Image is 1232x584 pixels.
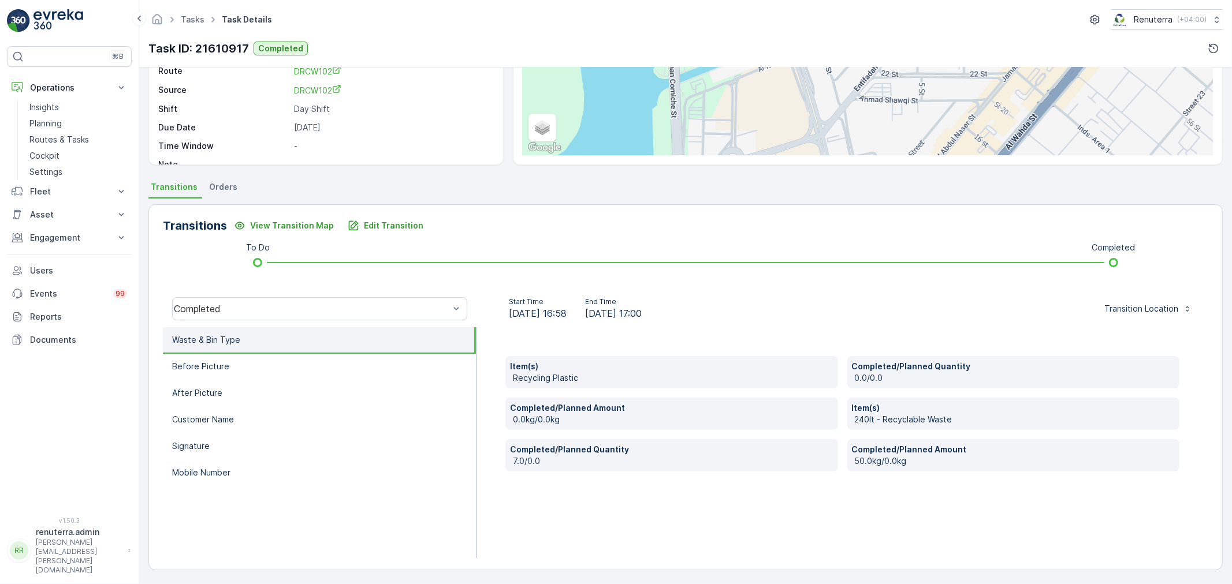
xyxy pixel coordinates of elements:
[172,467,230,478] p: Mobile Number
[585,297,642,306] p: End Time
[30,82,109,93] p: Operations
[1104,303,1178,315] p: Transition Location
[855,414,1175,425] p: 240lt - Recyclable Waste
[29,118,62,129] p: Planning
[855,372,1175,384] p: 0.0/0.0
[1092,242,1135,253] p: Completed
[30,334,127,346] p: Documents
[294,84,491,96] a: DRCW102
[30,265,127,276] p: Users
[29,134,89,145] p: Routes & Tasks
[294,122,491,133] p: [DATE]
[1097,300,1199,318] button: Transition Location
[25,148,132,164] a: Cockpit
[294,66,341,76] span: DRCW102
[172,387,222,399] p: After Picture
[209,181,237,193] span: Orders
[510,444,833,455] p: Completed/Planned Quantity
[855,455,1175,467] p: 50.0kg/0.0kg
[29,102,59,113] p: Insights
[158,140,289,152] p: Time Window
[510,402,833,414] p: Completed/Planned Amount
[509,297,567,306] p: Start Time
[10,541,28,560] div: RR
[7,226,132,249] button: Engagement
[34,9,83,32] img: logo_light-DOdMpM7g.png
[294,85,341,95] span: DRCW102
[246,242,270,253] p: To Do
[227,216,341,235] button: View Transition Map
[585,306,642,320] span: [DATE] 17:00
[148,40,249,57] p: Task ID: 21610917
[30,232,109,244] p: Engagement
[510,361,833,372] p: Item(s)
[509,306,567,320] span: [DATE] 16:58
[1111,13,1129,26] img: Screenshot_2024-07-26_at_13.33.01.png
[7,9,30,32] img: logo
[513,372,833,384] p: Recycling Plastic
[852,361,1175,372] p: Completed/Planned Quantity
[341,216,430,235] button: Edit Transition
[29,150,59,162] p: Cockpit
[294,103,491,115] p: Day Shift
[36,538,122,575] p: [PERSON_NAME][EMAIL_ADDRESS][PERSON_NAME][DOMAIN_NAME]
[174,304,449,314] div: Completed
[163,217,227,234] p: Transitions
[158,122,289,133] p: Due Date
[526,140,564,155] a: Open this area in Google Maps (opens a new window)
[30,311,127,323] p: Reports
[7,526,132,575] button: RRrenuterra.admin[PERSON_NAME][EMAIL_ADDRESS][PERSON_NAME][DOMAIN_NAME]
[25,164,132,180] a: Settings
[25,115,132,132] a: Planning
[151,181,198,193] span: Transitions
[25,132,132,148] a: Routes & Tasks
[7,282,132,305] a: Events99
[294,140,491,152] p: -
[7,203,132,226] button: Asset
[258,43,303,54] p: Completed
[158,84,289,96] p: Source
[513,455,833,467] p: 7.0/0.0
[219,14,274,25] span: Task Details
[158,103,289,115] p: Shift
[30,209,109,220] p: Asset
[172,440,210,452] p: Signature
[294,159,491,170] p: -
[7,259,132,282] a: Users
[7,76,132,99] button: Operations
[29,166,62,178] p: Settings
[7,180,132,203] button: Fleet
[1177,15,1207,24] p: ( +04:00 )
[181,14,204,24] a: Tasks
[254,42,308,55] button: Completed
[364,220,423,231] p: Edit Transition
[513,414,833,425] p: 0.0kg/0.0kg
[36,526,122,538] p: renuterra.admin
[294,65,491,77] a: DRCW102
[151,17,163,27] a: Homepage
[7,305,132,328] a: Reports
[30,186,109,197] p: Fleet
[30,288,106,300] p: Events
[852,444,1175,455] p: Completed/Planned Amount
[112,52,124,61] p: ⌘B
[172,361,229,372] p: Before Picture
[1111,9,1223,30] button: Renuterra(+04:00)
[172,334,240,346] p: Waste & Bin Type
[25,99,132,115] a: Insights
[172,414,234,425] p: Customer Name
[7,517,132,524] span: v 1.50.3
[530,115,555,140] a: Layers
[116,289,125,298] p: 99
[852,402,1175,414] p: Item(s)
[7,328,132,351] a: Documents
[526,140,564,155] img: Google
[1134,14,1173,25] p: Renuterra
[250,220,334,231] p: View Transition Map
[158,159,289,170] p: Note
[158,65,289,77] p: Route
